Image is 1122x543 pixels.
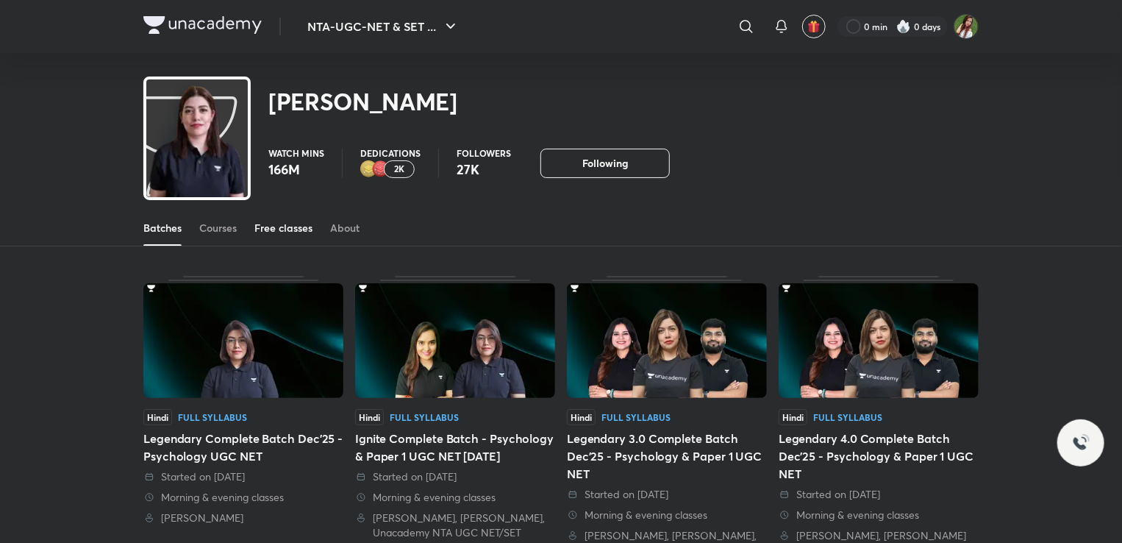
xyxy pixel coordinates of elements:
p: 2K [394,164,404,174]
div: Morning & evening classes [355,490,555,505]
img: Company Logo [143,16,262,34]
div: Started on 25 Aug 2025 [143,469,343,484]
img: Thumbnail [567,283,767,398]
img: class [146,82,248,237]
div: Batches [143,221,182,235]
a: About [330,210,360,246]
div: Morning & evening classes [779,508,979,522]
a: Free classes [254,210,312,246]
p: Followers [457,149,511,157]
div: Legendary 3.0 Complete Batch Dec'25 - Psychology & Paper 1 UGC NET [567,430,767,483]
span: Hindi [779,409,807,425]
img: educator badge2 [360,160,378,178]
div: Free classes [254,221,312,235]
span: Hindi [143,409,172,425]
img: Thumbnail [143,283,343,398]
span: Hindi [355,409,384,425]
div: Started on 12 Jul 2025 [567,487,767,502]
button: avatar [802,15,826,38]
img: educator badge1 [372,160,390,178]
img: Thumbnail [779,283,979,398]
div: Hafsa Malik [143,511,343,525]
p: 166M [268,160,324,178]
span: Hindi [567,409,596,425]
a: Batches [143,210,182,246]
div: Started on 16 Jun 2025 [779,487,979,502]
img: streak [896,19,911,34]
div: Started on 27 Jul 2025 [355,469,555,484]
div: Legendary Complete Batch Dec'25 - Psychology UGC NET [143,430,343,465]
img: ttu [1072,434,1090,452]
div: Full Syllabus [178,413,247,422]
a: Courses [199,210,237,246]
p: Watch mins [268,149,324,157]
h2: [PERSON_NAME] [268,87,457,116]
a: Company Logo [143,16,262,38]
button: Following [540,149,670,178]
div: Full Syllabus [390,413,459,422]
span: Following [582,156,628,171]
div: Legendary 4.0 Complete Batch Dec'25 - Psychology & Paper 1 UGC NET [779,430,979,483]
div: Courses [199,221,237,235]
button: NTA-UGC-NET & SET ... [299,12,468,41]
div: Full Syllabus [813,413,882,422]
img: avatar [807,20,821,33]
img: Thumbnail [355,283,555,398]
p: 27K [457,160,511,178]
div: Full Syllabus [601,413,671,422]
div: Ignite Complete Batch - Psychology & Paper 1 UGC NET [DATE] [355,430,555,465]
div: Morning & evening classes [143,490,343,505]
div: About [330,221,360,235]
div: Morning & evening classes [567,508,767,522]
img: aanchal singh [954,14,979,39]
p: Dedications [360,149,421,157]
